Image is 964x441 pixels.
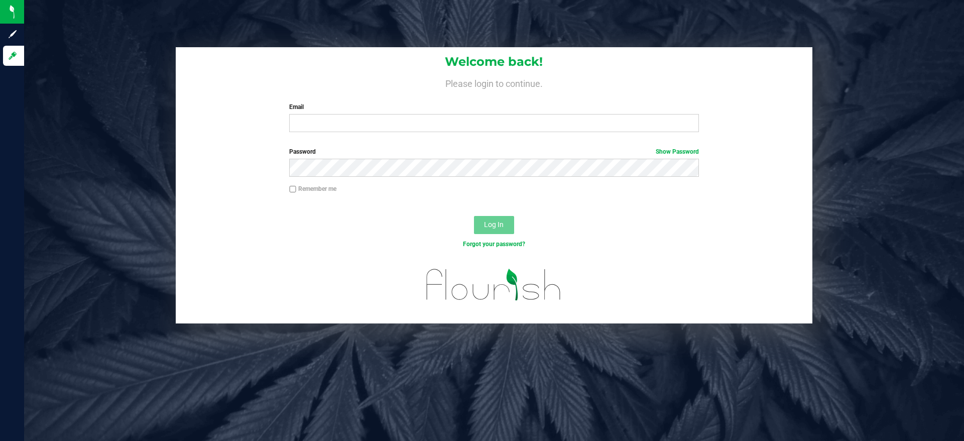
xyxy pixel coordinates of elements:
[8,29,18,39] inline-svg: Sign up
[463,241,525,248] a: Forgot your password?
[484,220,504,229] span: Log In
[474,216,514,234] button: Log In
[176,76,812,88] h4: Please login to continue.
[289,184,336,193] label: Remember me
[289,148,316,155] span: Password
[289,102,698,112] label: Email
[289,186,296,193] input: Remember me
[176,55,812,68] h1: Welcome back!
[656,148,699,155] a: Show Password
[414,259,573,310] img: flourish_logo.svg
[8,51,18,61] inline-svg: Log in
